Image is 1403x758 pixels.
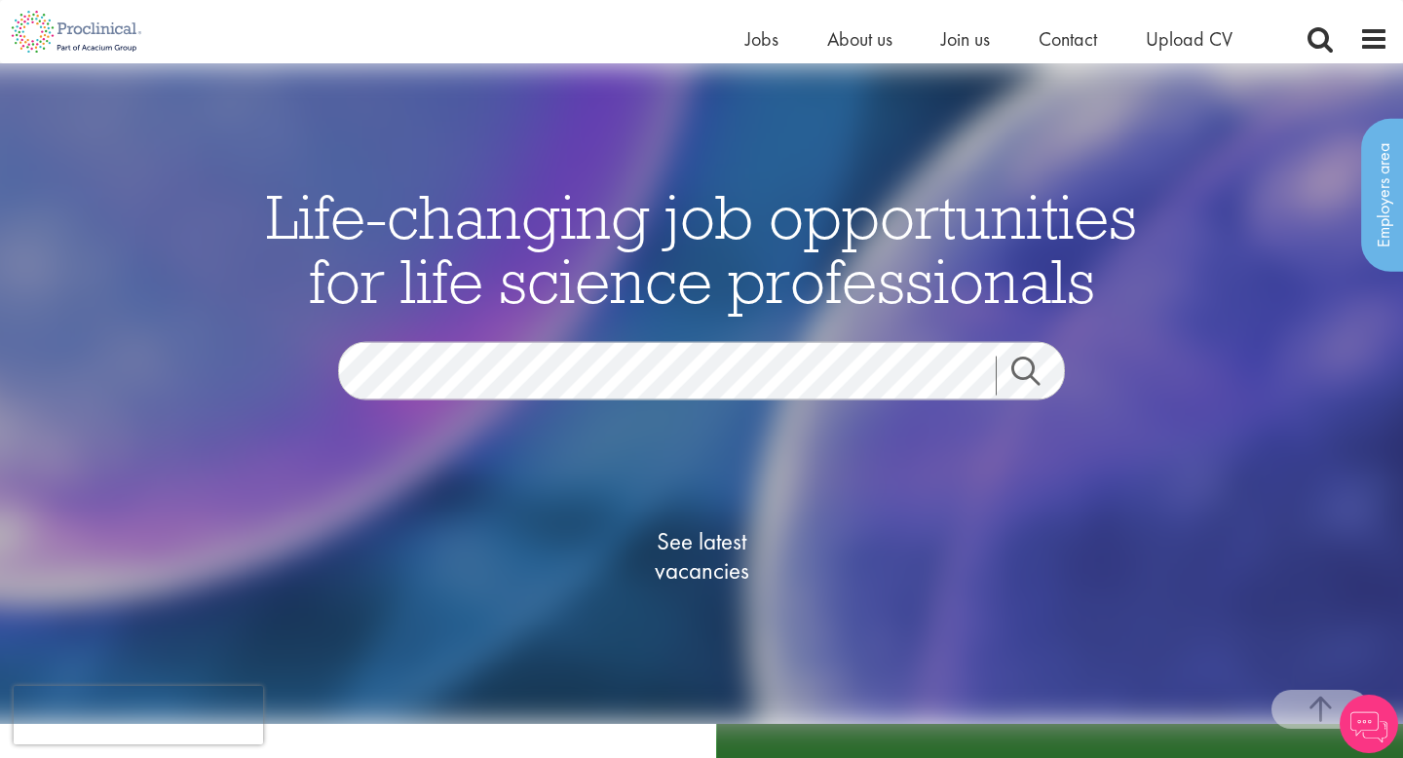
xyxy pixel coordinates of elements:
a: About us [827,26,892,52]
a: Contact [1039,26,1097,52]
a: Join us [941,26,990,52]
iframe: reCAPTCHA [14,686,263,744]
span: Life-changing job opportunities for life science professionals [266,176,1137,319]
a: Job search submit button [996,356,1080,395]
img: Chatbot [1340,695,1398,753]
span: See latest vacancies [604,526,799,585]
a: Upload CV [1146,26,1232,52]
a: See latestvacancies [604,448,799,663]
a: Jobs [745,26,778,52]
